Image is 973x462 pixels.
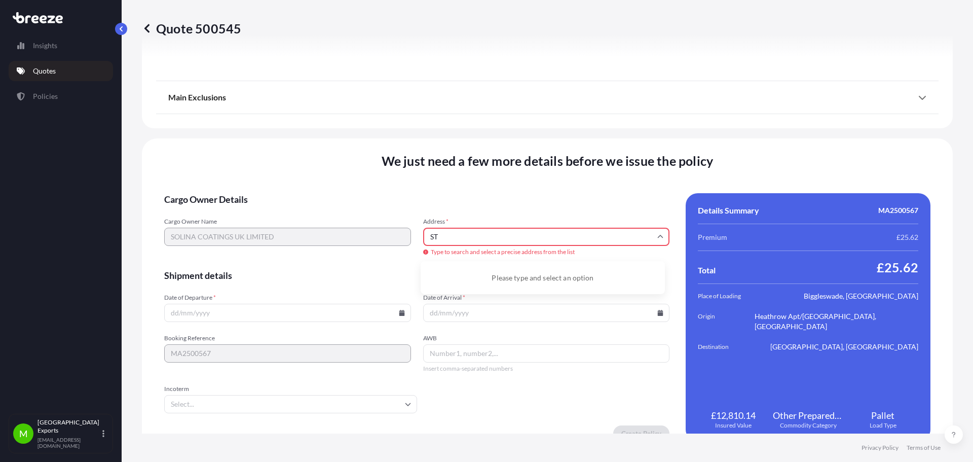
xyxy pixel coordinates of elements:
span: Date of Departure [164,294,411,302]
span: MA2500567 [878,205,918,216]
span: Shipment details [164,269,669,281]
span: Place of Loading [698,291,755,301]
input: Your internal reference [164,344,411,363]
span: £12,810.14 [711,409,756,421]
span: Destination [698,342,755,352]
input: Select... [164,395,417,413]
span: Type to search and select a precise address from the list [423,248,670,256]
input: dd/mm/yyyy [164,304,411,322]
span: Pallet [871,409,894,421]
span: Booking Reference [164,334,411,342]
span: Origin [698,311,755,332]
span: Main Exclusions [168,92,226,102]
span: Total [698,265,716,275]
span: Address [423,218,670,226]
p: Insights [33,41,57,51]
a: Quotes [9,61,113,81]
button: Create Policy [613,425,669,442]
p: Quotes [33,66,56,76]
div: Main Exclusions [168,85,926,110]
span: We just need a few more details before we issue the policy [382,153,714,169]
p: Quote 500545 [142,20,241,37]
a: Privacy Policy [862,444,899,452]
a: Policies [9,86,113,106]
input: Number1, number2,... [423,344,670,363]
span: Date of Arrival [423,294,670,302]
span: Cargo Owner Name [164,218,411,226]
a: Insights [9,35,113,56]
span: Biggleswade, [GEOGRAPHIC_DATA] [804,291,918,301]
span: M [19,429,28,439]
span: Insured Value [715,421,752,430]
p: [EMAIL_ADDRESS][DOMAIN_NAME] [38,437,100,449]
p: Policies [33,91,58,101]
span: Insert comma-separated numbers [423,365,670,373]
span: Cargo Owner Details [164,193,669,205]
input: Cargo owner address [423,228,670,246]
span: [GEOGRAPHIC_DATA], [GEOGRAPHIC_DATA] [770,342,918,352]
span: Other Prepared/Preserved Food Products: Sauces, Soups and similar [773,409,844,421]
p: [GEOGRAPHIC_DATA] Exports [38,418,100,435]
input: dd/mm/yyyy [423,304,670,322]
span: Commodity Category [780,421,837,430]
span: Load Type [870,421,896,430]
span: Incoterm [164,385,417,393]
span: £25.62 [896,232,918,242]
a: Terms of Use [907,444,941,452]
span: Premium [698,232,727,242]
p: Create Policy [621,429,661,439]
div: Please type and select an option [425,265,661,290]
span: £25.62 [877,259,918,275]
span: Heathrow Apt/[GEOGRAPHIC_DATA], [GEOGRAPHIC_DATA] [755,311,918,332]
span: AWB [423,334,670,342]
span: Details Summary [698,205,759,216]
